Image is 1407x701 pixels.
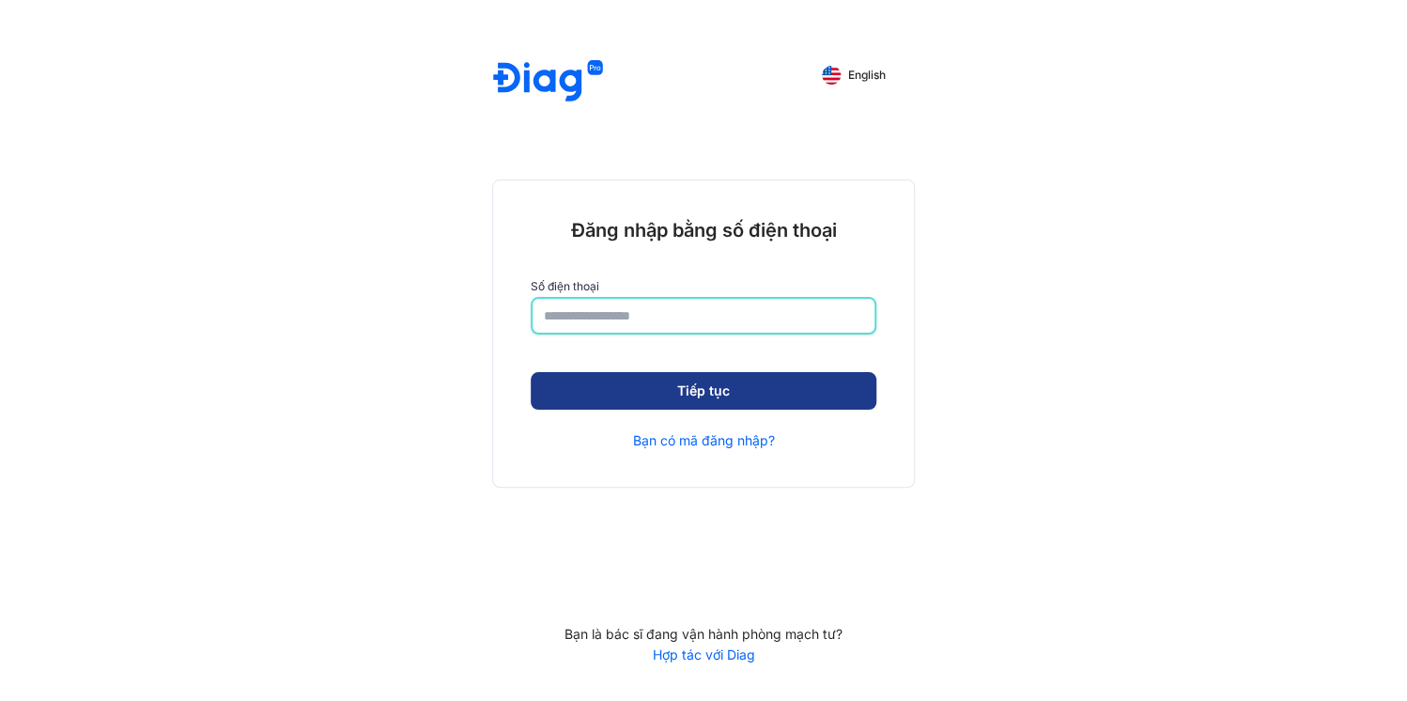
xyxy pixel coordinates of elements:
button: Tiếp tục [531,372,876,410]
a: Hợp tác với Diag [492,646,915,663]
div: Bạn là bác sĩ đang vận hành phòng mạch tư? [492,626,915,643]
label: Số điện thoại [531,280,876,293]
span: English [848,69,886,82]
button: English [809,60,899,90]
img: logo [493,60,603,104]
img: English [822,66,841,85]
div: Đăng nhập bằng số điện thoại [531,218,876,242]
a: Bạn có mã đăng nhập? [633,432,775,449]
